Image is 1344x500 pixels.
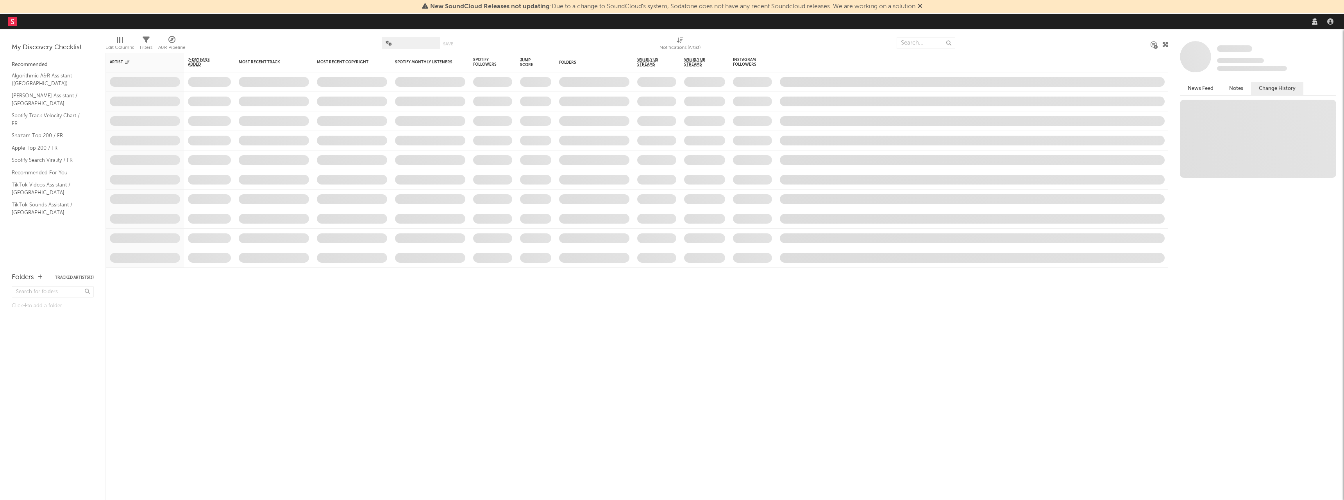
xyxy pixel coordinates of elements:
[473,57,500,67] div: Spotify Followers
[188,57,219,67] span: 7-Day Fans Added
[1217,58,1264,63] span: Tracking Since: [DATE]
[55,276,94,280] button: Tracked Artists(3)
[12,181,86,197] a: TikTok Videos Assistant / [GEOGRAPHIC_DATA]
[110,60,168,65] div: Artist
[12,286,94,297] input: Search for folders...
[12,131,86,140] a: Shazam Top 200 / FR
[1217,66,1287,71] span: 0 fans last week
[659,43,701,52] div: Notifications (Artist)
[684,57,713,67] span: Weekly UK Streams
[1217,45,1252,53] a: Some Artist
[12,301,94,311] div: Click to add a folder.
[105,33,134,56] div: Edit Columns
[659,33,701,56] div: Notifications (Artist)
[317,60,375,65] div: Most Recent Copyright
[559,60,618,65] div: Folders
[637,57,665,67] span: Weekly US Streams
[140,33,152,56] div: Filters
[12,273,34,282] div: Folders
[1180,82,1221,95] button: News Feed
[12,144,86,152] a: Apple Top 200 / FR
[430,4,915,10] span: : Due to a change to SoundCloud's system, Sodatone does not have any recent Soundcloud releases. ...
[12,168,86,177] a: Recommended For You
[520,58,540,67] div: Jump Score
[12,201,86,217] a: TikTok Sounds Assistant / [GEOGRAPHIC_DATA]
[1251,82,1303,95] button: Change History
[239,60,297,65] div: Most Recent Track
[12,111,86,127] a: Spotify Track Velocity Chart / FR
[430,4,550,10] span: New SoundCloud Releases not updating
[12,43,94,52] div: My Discovery Checklist
[12,156,86,165] a: Spotify Search Virality / FR
[12,60,94,70] div: Recommended
[395,60,454,65] div: Spotify Monthly Listeners
[733,57,760,67] div: Instagram Followers
[158,33,186,56] div: A&R Pipeline
[105,43,134,52] div: Edit Columns
[12,72,86,88] a: Algorithmic A&R Assistant ([GEOGRAPHIC_DATA])
[12,91,86,108] a: [PERSON_NAME] Assistant / [GEOGRAPHIC_DATA]
[918,4,922,10] span: Dismiss
[1221,82,1251,95] button: Notes
[897,37,955,49] input: Search...
[158,43,186,52] div: A&R Pipeline
[1217,45,1252,52] span: Some Artist
[443,42,453,46] button: Save
[140,43,152,52] div: Filters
